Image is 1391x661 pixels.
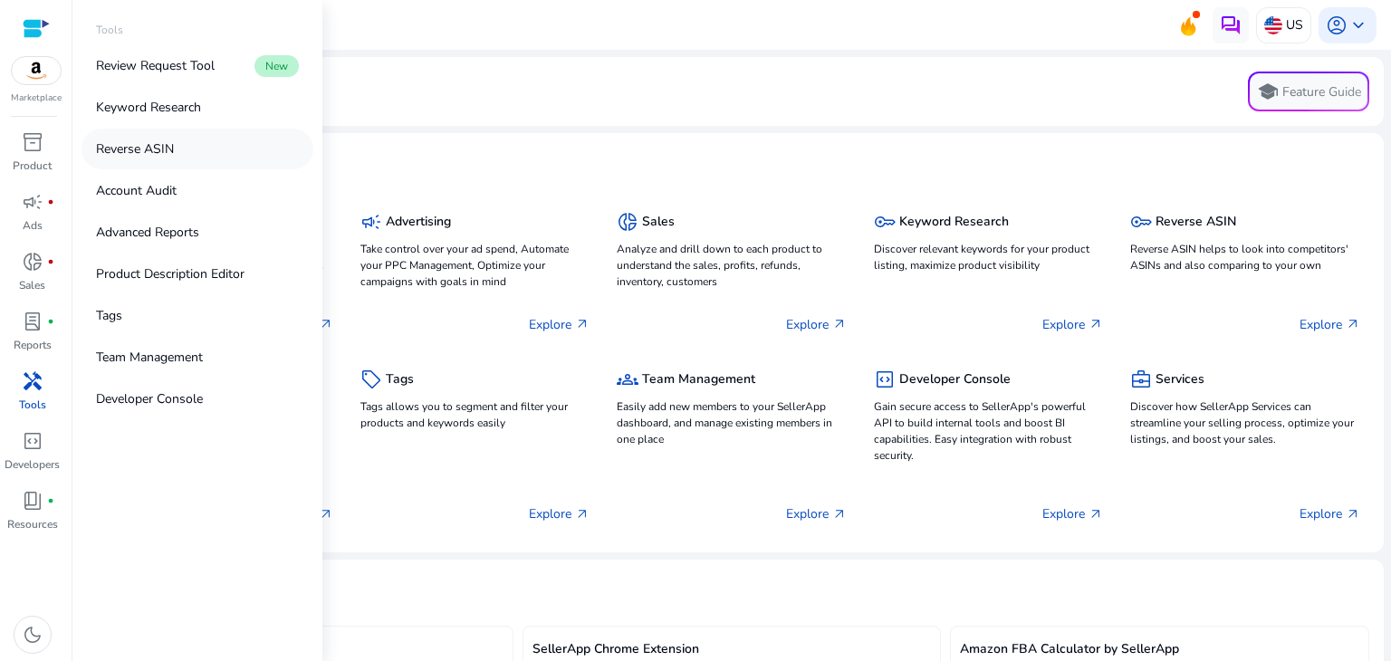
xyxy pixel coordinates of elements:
span: fiber_manual_record [47,258,54,265]
p: Keyword Research [96,98,201,117]
h5: Keyword Research [899,215,1009,230]
p: Developer Console [96,389,203,408]
p: Review Request Tool [96,56,215,75]
p: Explore [786,504,847,523]
span: arrow_outward [319,507,333,522]
span: arrow_outward [1346,507,1360,522]
p: Ads [23,217,43,234]
span: handyman [22,370,43,392]
p: Take control over your ad spend, Automate your PPC Management, Optimize your campaigns with goals... [360,241,590,290]
p: Reverse ASIN helps to look into competitors' ASINs and also comparing to your own [1130,241,1360,273]
h5: Developer Console [899,372,1011,388]
span: arrow_outward [832,317,847,331]
p: Explore [529,504,590,523]
span: New [254,55,299,77]
p: Explore [1042,504,1103,523]
p: Feature Guide [1282,83,1361,101]
p: Product [13,158,52,174]
span: lab_profile [22,311,43,332]
h5: Tags [386,372,414,388]
span: campaign [360,211,382,233]
p: Resources [7,516,58,532]
span: fiber_manual_record [47,497,54,504]
p: Easily add new members to your SellerApp dashboard, and manage existing members in one place [617,398,847,447]
span: business_center [1130,369,1152,390]
p: Explore [1300,504,1360,523]
p: Tags [96,306,122,325]
span: arrow_outward [1089,317,1103,331]
p: Explore [786,315,847,334]
p: Team Management [96,348,203,367]
h5: SellerApp Chrome Extension [532,642,932,657]
span: book_4 [22,490,43,512]
span: campaign [22,191,43,213]
span: code_blocks [22,430,43,452]
p: Explore [1042,315,1103,334]
h5: Team Management [642,372,755,388]
span: arrow_outward [1089,507,1103,522]
p: Product Description Editor [96,264,245,283]
span: arrow_outward [575,507,590,522]
span: keyboard_arrow_down [1348,14,1369,36]
span: arrow_outward [575,317,590,331]
img: us.svg [1264,16,1282,34]
p: Developers [5,456,60,473]
span: fiber_manual_record [47,318,54,325]
p: Tools [96,22,123,38]
span: donut_small [617,211,638,233]
h5: Advertising [386,215,451,230]
span: account_circle [1326,14,1348,36]
span: sell [360,369,382,390]
span: groups [617,369,638,390]
h5: Amazon FBA Calculator by SellerApp [960,642,1359,657]
p: Tags allows you to segment and filter your products and keywords easily [360,398,590,431]
h5: Sales [642,215,675,230]
h5: Services [1156,372,1204,388]
span: inventory_2 [22,131,43,153]
p: US [1286,9,1303,41]
p: Gain secure access to SellerApp's powerful API to build internal tools and boost BI capabilities.... [874,398,1104,464]
span: arrow_outward [832,507,847,522]
span: donut_small [22,251,43,273]
p: Marketplace [11,91,62,105]
span: school [1257,81,1279,102]
h5: Reverse ASIN [1156,215,1236,230]
p: Analyze and drill down to each product to understand the sales, profits, refunds, inventory, cust... [617,241,847,290]
img: amazon.svg [12,57,61,84]
span: arrow_outward [319,317,333,331]
p: Explore [529,315,590,334]
span: arrow_outward [1346,317,1360,331]
span: key [874,211,896,233]
p: Sales [19,277,45,293]
span: dark_mode [22,624,43,646]
p: Discover relevant keywords for your product listing, maximize product visibility [874,241,1104,273]
p: Reverse ASIN [96,139,174,158]
span: fiber_manual_record [47,198,54,206]
p: Explore [1300,315,1360,334]
p: Tools [19,397,46,413]
p: Reports [14,337,52,353]
p: Discover how SellerApp Services can streamline your selling process, optimize your listings, and ... [1130,398,1360,447]
p: Account Audit [96,181,177,200]
span: code_blocks [874,369,896,390]
span: key [1130,211,1152,233]
p: Advanced Reports [96,223,199,242]
button: schoolFeature Guide [1248,72,1369,111]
